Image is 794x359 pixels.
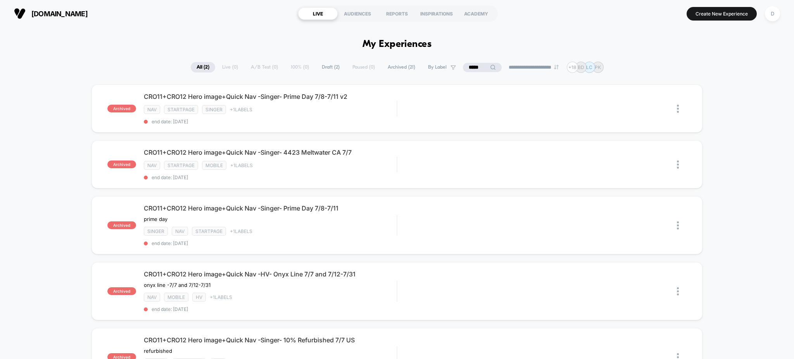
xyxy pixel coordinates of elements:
[230,162,253,168] span: + 1 Labels
[595,64,601,70] p: PK
[164,293,188,302] span: Mobile
[763,6,782,22] button: D
[144,93,397,100] span: CRO11+CRO12 Hero image+Quick Nav -Singer- Prime Day 7/8-7/11 v2
[12,7,90,20] button: [DOMAIN_NAME]
[578,64,584,70] p: BD
[144,216,167,222] span: prime day
[417,7,456,20] div: INSPIRATIONS
[191,62,215,72] span: All ( 2 )
[144,161,160,170] span: NAV
[210,294,232,300] span: + 1 Labels
[172,227,188,236] span: NAV
[192,227,226,236] span: STARTPAGE
[144,293,160,302] span: NAV
[338,7,377,20] div: AUDIENCES
[677,105,679,113] img: close
[144,306,397,312] span: end date: [DATE]
[456,7,496,20] div: ACADEMY
[144,119,397,124] span: end date: [DATE]
[687,7,757,21] button: Create New Experience
[107,221,136,229] span: archived
[428,64,447,70] span: By Label
[377,7,417,20] div: REPORTS
[107,287,136,295] span: archived
[144,336,397,344] span: CRO11+CRO12 Hero image+Quick Nav -Singer- 10% Refurbished 7/7 US
[144,105,160,114] span: NAV
[765,6,780,21] div: D
[144,204,397,212] span: CRO11+CRO12 Hero image+Quick Nav -Singer- Prime Day 7/8-7/11
[202,105,226,114] span: Singer
[298,7,338,20] div: LIVE
[31,10,88,18] span: [DOMAIN_NAME]
[677,221,679,230] img: close
[567,62,578,73] div: + 18
[144,282,211,288] span: onyx line -7/7 and 7/12-7/31
[554,65,559,69] img: end
[316,62,345,72] span: Draft ( 2 )
[230,228,252,234] span: + 1 Labels
[144,227,168,236] span: Singer
[107,105,136,112] span: archived
[144,148,397,156] span: CRO11+CRO12 Hero image+Quick Nav -Singer- 4423 Meltwater CA 7/7
[202,161,226,170] span: Mobile
[164,161,198,170] span: STARTPAGE
[192,293,206,302] span: HV
[362,39,432,50] h1: My Experiences
[144,270,397,278] span: CRO11+CRO12 Hero image+Quick Nav -HV- Onyx Line 7/7 and 7/12-7/31
[230,107,252,112] span: + 1 Labels
[14,8,26,19] img: Visually logo
[144,240,397,246] span: end date: [DATE]
[586,64,592,70] p: LC
[107,161,136,168] span: archived
[677,161,679,169] img: close
[677,287,679,295] img: close
[382,62,421,72] span: Archived ( 21 )
[144,348,172,354] span: refurbished
[144,174,397,180] span: end date: [DATE]
[164,105,198,114] span: STARTPAGE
